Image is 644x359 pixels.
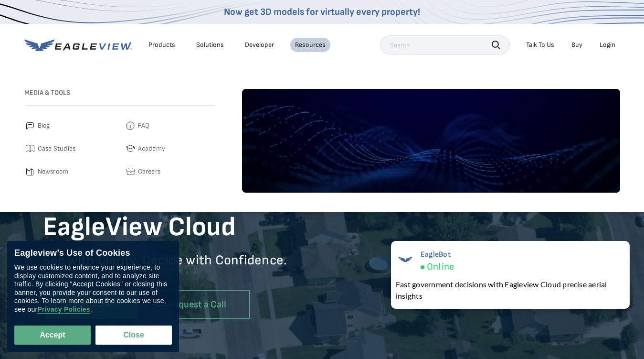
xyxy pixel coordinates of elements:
[43,211,322,244] h1: EagleView Cloud
[37,305,90,314] a: Privacy Policies
[380,35,510,54] input: Search
[38,143,76,154] span: Case Studies
[224,6,420,18] a: Now get 3D models for virtually every property!
[14,263,172,314] div: We use cookies to enhance your experience, to display customized content, and to analyze site tra...
[95,326,172,345] button: Close
[14,248,172,259] div: Eagleview’s Use of Cookies
[125,120,136,131] img: faq.svg
[38,120,50,131] span: Blog
[125,143,215,154] a: Academy
[245,41,274,49] a: Developer
[24,166,115,177] a: Newsroom
[24,89,215,97] h3: Media & Tools
[196,41,224,49] div: Solutions
[24,120,36,131] img: blog.svg
[242,89,620,193] img: default-image.webp
[148,41,175,49] div: Products
[125,120,215,131] a: FAQ
[322,157,602,315] iframe: Eagleview Cloud Overview
[138,166,161,177] span: Careers
[295,41,326,49] div: Resources
[396,250,415,269] img: EagleBot
[421,250,454,259] span: EagleBot
[24,143,115,154] a: Case Studies
[138,120,150,131] span: FAQ
[24,143,36,154] img: case_studies.svg
[24,166,36,177] img: newsroom.svg
[125,166,215,177] a: Careers
[427,261,454,273] span: Online
[571,41,582,49] a: Buy
[38,166,69,177] span: Newsroom
[600,41,615,49] div: Login
[526,41,554,49] div: Talk To Us
[43,252,322,283] p: See with Clarity. Decide with Confidence.
[396,279,625,302] div: Fast government decisions with Eagleview Cloud precise aerial insights
[145,290,250,319] a: Request a Call
[125,166,136,177] img: careers.svg
[138,143,166,154] span: Academy
[24,120,115,131] a: Blog
[125,143,136,154] img: academy.svg
[14,326,91,345] button: Accept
